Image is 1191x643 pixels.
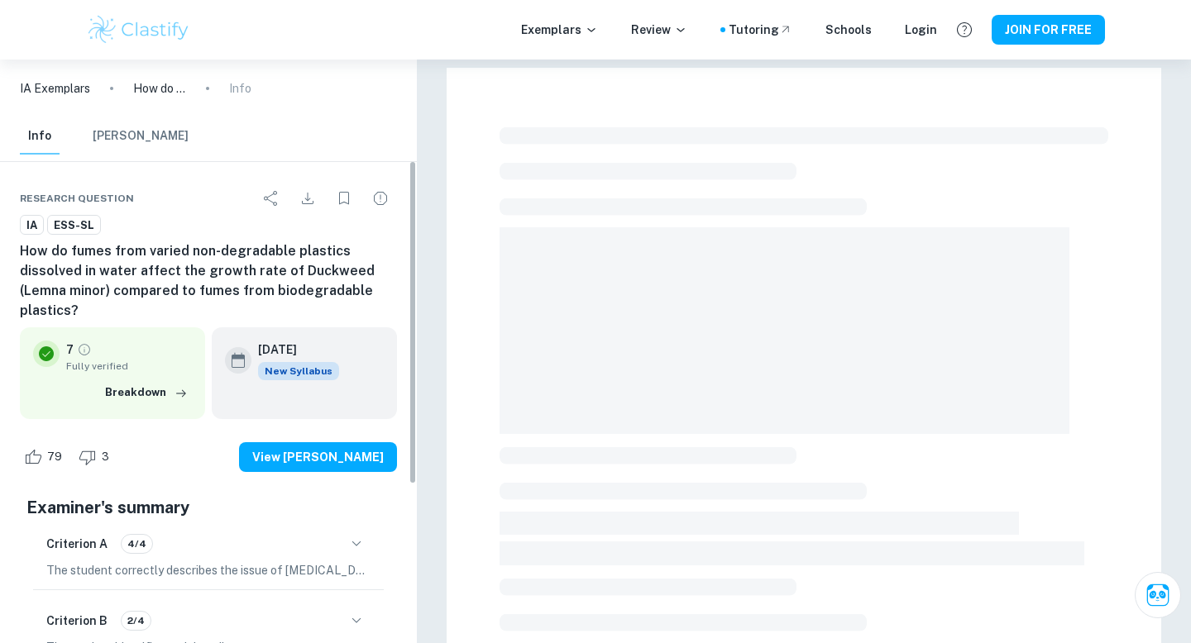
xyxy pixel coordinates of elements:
[364,182,397,215] div: Report issue
[20,79,90,98] a: IA Exemplars
[74,444,118,470] div: Dislike
[47,215,101,236] a: ESS-SL
[258,341,326,359] h6: [DATE]
[291,182,324,215] div: Download
[77,342,92,357] a: Grade fully verified
[20,444,71,470] div: Like
[239,442,397,472] button: View [PERSON_NAME]
[66,341,74,359] p: 7
[93,118,189,155] button: [PERSON_NAME]
[631,21,687,39] p: Review
[26,495,390,520] h5: Examiner's summary
[21,217,43,234] span: IA
[101,380,192,405] button: Breakdown
[1135,572,1181,618] button: Ask Clai
[122,613,151,628] span: 2/4
[521,21,598,39] p: Exemplars
[905,21,937,39] a: Login
[20,118,60,155] button: Info
[46,561,371,579] p: The student correctly describes the issue of [MEDICAL_DATA], particularly in [GEOGRAPHIC_DATA], h...
[86,13,191,46] img: Clastify logo
[133,79,186,98] p: How do fumes from varied non-degradable plastics dissolved in water affect the growth rate of Duc...
[20,191,134,206] span: Research question
[258,362,339,380] span: New Syllabus
[255,182,288,215] div: Share
[66,359,192,374] span: Fully verified
[950,16,978,44] button: Help and Feedback
[48,217,100,234] span: ESS-SL
[992,15,1105,45] button: JOIN FOR FREE
[122,536,152,551] span: 4/4
[46,612,108,630] h6: Criterion B
[20,241,397,321] h6: How do fumes from varied non-degradable plastics dissolved in water affect the growth rate of Duc...
[825,21,872,39] a: Schools
[38,449,71,465] span: 79
[729,21,792,39] a: Tutoring
[328,182,361,215] div: Bookmark
[20,215,44,236] a: IA
[229,79,251,98] p: Info
[46,535,108,553] h6: Criterion A
[93,449,118,465] span: 3
[258,362,339,380] div: Starting from the May 2026 session, the ESS IA requirements have changed. We created this exempla...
